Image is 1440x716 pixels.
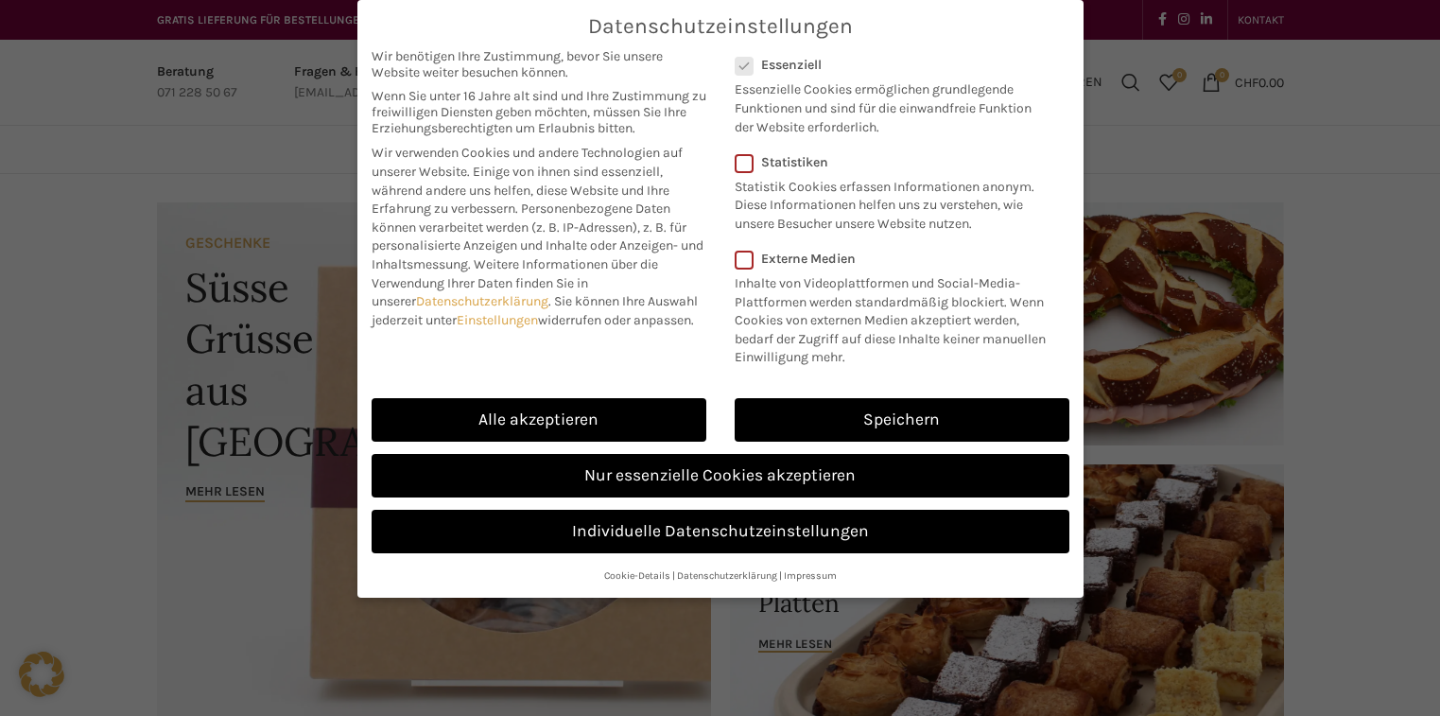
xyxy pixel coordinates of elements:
a: Cookie-Details [604,569,670,582]
span: Wenn Sie unter 16 Jahre alt sind und Ihre Zustimmung zu freiwilligen Diensten geben möchten, müss... [372,88,706,136]
span: Wir verwenden Cookies und andere Technologien auf unserer Website. Einige von ihnen sind essenzie... [372,145,683,217]
a: Datenschutzerklärung [416,293,548,309]
p: Essenzielle Cookies ermöglichen grundlegende Funktionen und sind für die einwandfreie Funktion de... [735,73,1045,136]
a: Speichern [735,398,1069,442]
span: Wir benötigen Ihre Zustimmung, bevor Sie unsere Website weiter besuchen können. [372,48,706,80]
span: Personenbezogene Daten können verarbeitet werden (z. B. IP-Adressen), z. B. für personalisierte A... [372,201,703,272]
a: Individuelle Datenschutzeinstellungen [372,510,1069,553]
span: Weitere Informationen über die Verwendung Ihrer Daten finden Sie in unserer . [372,256,658,309]
span: Sie können Ihre Auswahl jederzeit unter widerrufen oder anpassen. [372,293,698,328]
a: Impressum [784,569,837,582]
a: Datenschutzerklärung [677,569,777,582]
a: Alle akzeptieren [372,398,706,442]
a: Einstellungen [457,312,538,328]
label: Statistiken [735,154,1045,170]
p: Statistik Cookies erfassen Informationen anonym. Diese Informationen helfen uns zu verstehen, wie... [735,170,1045,234]
label: Essenziell [735,57,1045,73]
label: Externe Medien [735,251,1057,267]
a: Nur essenzielle Cookies akzeptieren [372,454,1069,498]
span: Datenschutzeinstellungen [588,14,853,39]
p: Inhalte von Videoplattformen und Social-Media-Plattformen werden standardmäßig blockiert. Wenn Co... [735,267,1057,367]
